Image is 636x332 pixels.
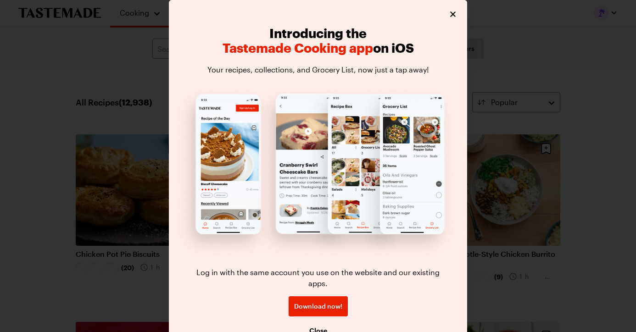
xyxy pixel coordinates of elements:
[448,9,458,19] button: Close
[294,302,342,311] span: Download now!
[289,296,348,316] a: Download now!
[223,40,373,55] span: Tastemade Cooking app
[187,26,449,55] h2: Introducing the on iOS
[187,267,449,296] p: Log in with the same account you use on the website and our existing apps.
[207,64,429,75] p: Your recipes, collections, and Grocery List, now just a tap away!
